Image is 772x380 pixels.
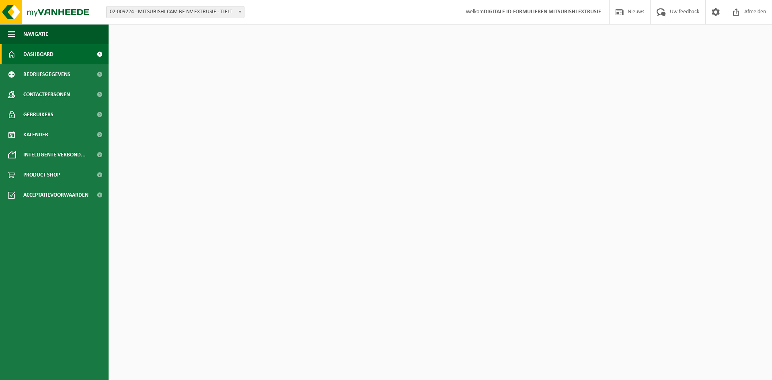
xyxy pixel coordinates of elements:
[23,64,70,84] span: Bedrijfsgegevens
[23,145,86,165] span: Intelligente verbond...
[23,84,70,105] span: Contactpersonen
[23,185,88,205] span: Acceptatievoorwaarden
[23,44,53,64] span: Dashboard
[23,24,48,44] span: Navigatie
[484,9,601,15] strong: DIGITALE ID-FORMULIEREN MITSUBISHI EXTRUSIE
[23,125,48,145] span: Kalender
[107,6,244,18] span: 02-009224 - MITSUBISHI CAM BE NV-EXTRUSIE - TIELT
[23,105,53,125] span: Gebruikers
[23,165,60,185] span: Product Shop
